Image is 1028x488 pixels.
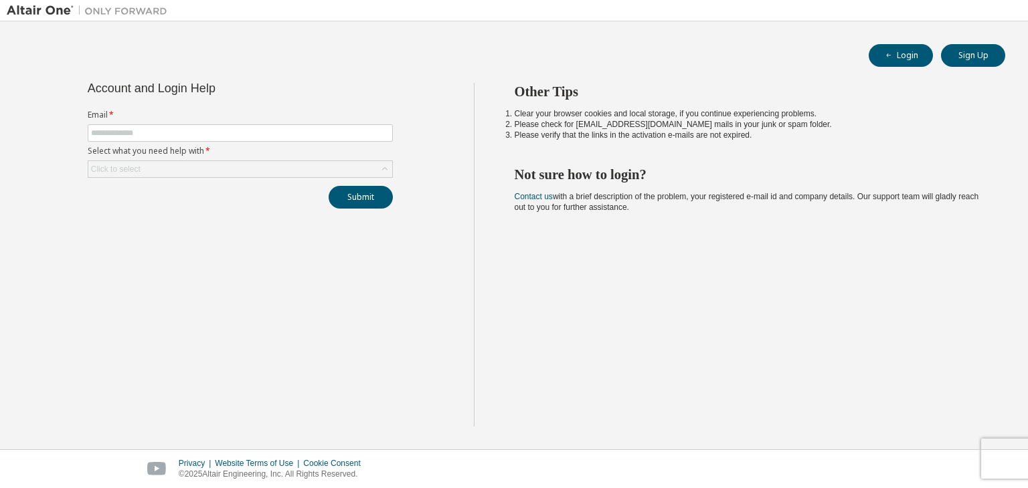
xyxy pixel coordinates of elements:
[303,458,368,469] div: Cookie Consent
[515,83,982,100] h2: Other Tips
[215,458,303,469] div: Website Terms of Use
[179,458,215,469] div: Privacy
[88,110,393,120] label: Email
[88,83,332,94] div: Account and Login Help
[329,186,393,209] button: Submit
[515,192,979,212] span: with a brief description of the problem, your registered e-mail id and company details. Our suppo...
[515,130,982,140] li: Please verify that the links in the activation e-mails are not expired.
[91,164,141,174] div: Click to select
[869,44,933,67] button: Login
[515,192,553,201] a: Contact us
[941,44,1005,67] button: Sign Up
[515,119,982,130] li: Please check for [EMAIL_ADDRESS][DOMAIN_NAME] mails in your junk or spam folder.
[515,166,982,183] h2: Not sure how to login?
[88,146,393,156] label: Select what you need help with
[147,462,167,476] img: youtube.svg
[88,161,392,177] div: Click to select
[7,4,174,17] img: Altair One
[515,108,982,119] li: Clear your browser cookies and local storage, if you continue experiencing problems.
[179,469,369,480] p: © 2025 Altair Engineering, Inc. All Rights Reserved.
